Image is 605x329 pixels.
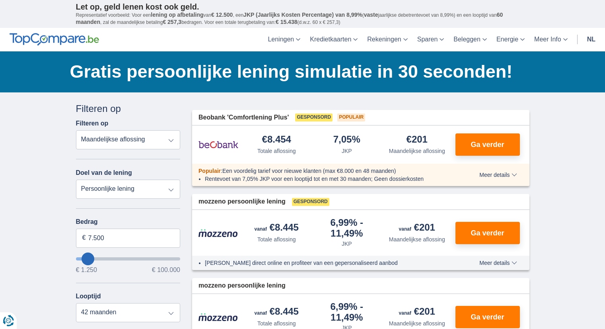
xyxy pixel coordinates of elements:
img: TopCompare [10,33,99,46]
div: Maandelijkse aflossing [389,319,445,327]
a: Kredietkaarten [305,28,362,51]
button: Ga verder [455,306,520,328]
p: Let op, geld lenen kost ook geld. [76,2,529,12]
span: Populair [198,168,221,174]
a: Sparen [412,28,449,51]
div: 7,05% [333,135,360,145]
div: 6,99% [315,302,379,322]
span: € 12.500 [211,12,233,18]
span: € 15.438 [276,19,298,25]
button: Ga verder [455,133,520,156]
span: Ga verder [471,141,504,148]
a: Leningen [263,28,305,51]
img: product.pl.alt Beobank [198,135,238,155]
li: [PERSON_NAME] direct online en profiteer van een gepersonaliseerd aanbod [205,259,450,267]
div: Maandelijkse aflossing [389,235,445,243]
div: Filteren op [76,102,181,116]
div: : [192,167,457,175]
span: Ga verder [471,229,504,237]
a: Energie [492,28,529,51]
input: wantToBorrow [76,257,181,260]
img: product.pl.alt Mozzeno [198,313,238,321]
a: nl [582,28,600,51]
h1: Gratis persoonlijke lening simulatie in 30 seconden! [70,59,529,84]
button: Ga verder [455,222,520,244]
span: JKP (Jaarlijks Kosten Percentage) van 8,99% [243,12,362,18]
span: vaste [364,12,378,18]
a: Beleggen [449,28,492,51]
li: Rentevoet van 7,05% JKP voor een looptijd tot en met 30 maanden; Geen dossierkosten [205,175,450,183]
div: Maandelijkse aflossing [389,147,445,155]
span: Beobank 'Comfortlening Plus' [198,113,289,122]
span: 60 maanden [76,12,503,25]
span: Gesponsord [292,198,329,206]
button: Meer details [473,260,523,266]
label: Doel van de lening [76,169,132,176]
span: Meer details [479,260,517,266]
span: € 257,3 [163,19,181,25]
span: mozzeno persoonlijke lening [198,281,286,290]
span: Meer details [479,172,517,178]
div: €201 [407,135,428,145]
div: JKP [342,147,352,155]
span: Een voordelig tarief voor nieuwe klanten (max €8.000 en 48 maanden) [222,168,396,174]
div: €8.445 [255,307,299,318]
button: Meer details [473,172,523,178]
div: €201 [399,223,435,234]
label: Bedrag [76,218,181,225]
span: lening op afbetaling [151,12,203,18]
div: 6,99% [315,218,379,238]
a: Rekeningen [362,28,412,51]
label: Looptijd [76,293,101,300]
div: JKP [342,240,352,248]
label: Filteren op [76,120,109,127]
span: € 1.250 [76,267,97,273]
div: €8.445 [255,223,299,234]
div: Totale aflossing [257,147,296,155]
div: Totale aflossing [257,319,296,327]
span: € [82,233,86,243]
a: Meer Info [529,28,572,51]
div: €201 [399,307,435,318]
span: Gesponsord [295,114,333,121]
span: Ga verder [471,313,504,321]
p: Representatief voorbeeld: Voor een van , een ( jaarlijkse debetrentevoet van 8,99%) en een loopti... [76,12,529,26]
div: Totale aflossing [257,235,296,243]
span: Populair [337,114,365,121]
span: mozzeno persoonlijke lening [198,197,286,206]
div: €8.454 [262,135,291,145]
span: € 100.000 [152,267,180,273]
img: product.pl.alt Mozzeno [198,229,238,237]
